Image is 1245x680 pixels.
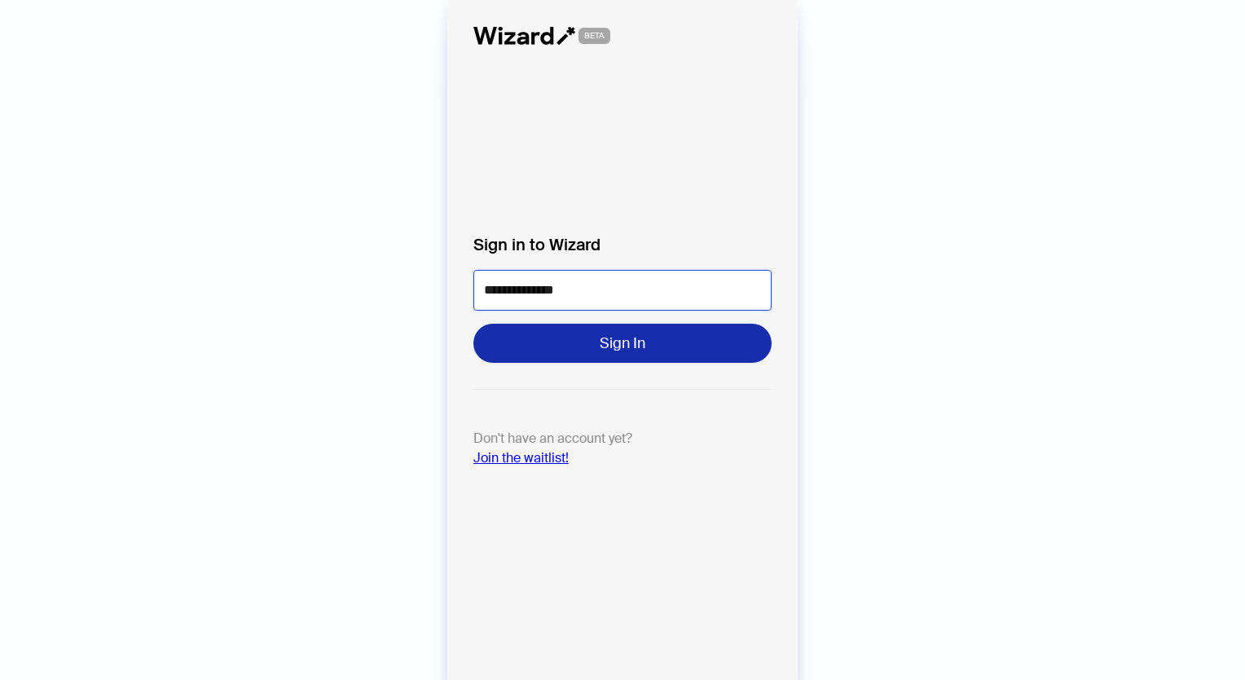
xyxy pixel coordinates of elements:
[473,232,772,257] label: Sign in to Wizard
[473,429,772,468] p: Don't have an account yet?
[473,449,569,466] a: Join the waitlist!
[473,324,772,363] button: Sign In
[579,28,610,44] span: BETA
[600,333,645,353] span: Sign In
